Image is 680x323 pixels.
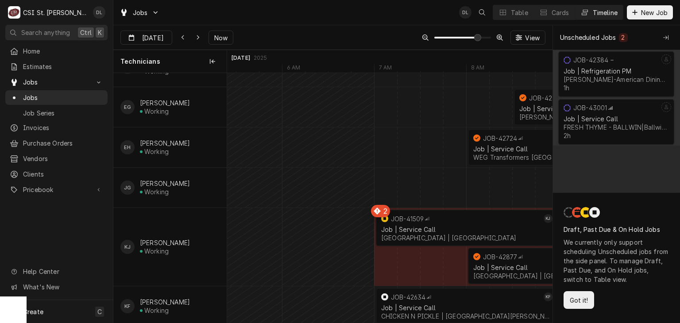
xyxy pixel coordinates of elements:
[144,108,169,115] div: Working
[23,8,88,17] div: CSI St. [PERSON_NAME]
[5,167,108,181] a: Clients
[475,5,489,19] button: Open search
[560,33,616,42] div: Unscheduled Jobs
[466,64,489,74] div: 8 AM
[120,299,135,313] div: KF
[511,8,528,17] div: Table
[113,50,227,73] div: Technicians column. SPACE for context menu
[120,100,135,114] div: EG
[120,240,135,254] div: KJ
[23,282,102,292] span: What's New
[381,226,551,233] div: Job | Service Call
[544,292,552,301] div: KF
[381,312,551,320] div: CHICKEN N PICKLE | [GEOGRAPHIC_DATA][PERSON_NAME], 63303
[573,56,608,64] div: JOB-42384
[483,135,517,142] div: JOB-42724
[144,188,169,196] div: Working
[564,76,669,83] div: [PERSON_NAME]-American Dining Creations | [PERSON_NAME] [PERSON_NAME], 63119
[5,264,108,279] a: Go to Help Center
[5,151,108,166] a: Vendors
[120,181,135,195] div: JG
[140,180,190,187] div: [PERSON_NAME]
[23,154,103,163] span: Vendors
[5,25,108,40] button: Search anythingCtrlK
[544,214,552,223] div: KJ
[23,267,102,276] span: Help Center
[120,140,135,154] div: EH
[98,28,102,37] span: K
[140,139,190,147] div: [PERSON_NAME]
[5,90,108,105] a: Jobs
[544,214,552,223] div: Kevin Jordan's Avatar
[544,292,552,301] div: Kevin Floyd's Avatar
[483,253,517,261] div: JOB-42877
[564,291,594,309] button: Got it!
[391,215,424,223] div: JOB-41509
[120,31,172,45] button: [DATE]
[5,44,108,58] a: Home
[140,298,190,306] div: [PERSON_NAME]
[5,136,108,150] a: Purchase Orders
[232,54,250,62] div: [DATE]
[23,77,90,87] span: Jobs
[23,138,103,148] span: Purchase Orders
[593,8,618,17] div: Timeline
[5,182,108,197] a: Go to Pricebook
[282,64,305,74] div: 6 AM
[144,307,169,314] div: Working
[381,304,551,311] div: Job | Service Call
[93,6,105,19] div: DL
[564,225,669,234] div: Draft, Past Due & On Hold Jobs
[23,185,90,194] span: Pricebook
[140,239,190,246] div: [PERSON_NAME]
[212,33,229,42] span: Now
[23,108,103,118] span: Job Series
[627,5,673,19] button: New Job
[97,307,102,316] span: C
[120,140,135,154] div: Erick Hudgens's Avatar
[23,169,103,179] span: Clients
[120,100,135,114] div: Eric Guard's Avatar
[459,6,471,19] div: DL
[120,181,135,195] div: Jeff George's Avatar
[659,31,673,45] button: Collapse Unscheduled Jobs
[553,50,680,323] div: normal
[144,148,169,155] div: Working
[573,104,607,112] div: JOB-43001
[8,6,20,19] div: C
[209,31,233,45] button: Now
[23,46,103,56] span: Home
[23,62,103,71] span: Estimates
[374,64,397,74] div: 7 AM
[5,280,108,294] a: Go to What's New
[523,33,541,42] span: View
[254,54,267,62] div: 2025
[564,84,569,92] div: 1h
[21,28,70,37] span: Search anything
[120,299,135,313] div: Kevin Floyd's Avatar
[552,8,569,17] div: Cards
[23,123,103,132] span: Invoices
[5,59,108,74] a: Estimates
[381,234,551,242] div: [GEOGRAPHIC_DATA] | [GEOGRAPHIC_DATA]
[23,93,103,102] span: Jobs
[568,296,590,305] span: Got it!
[93,6,105,19] div: David Lindsey's Avatar
[459,6,471,19] div: David Lindsey's Avatar
[564,238,669,284] div: We currently only support scheduling Unscheduled jobs from the side panel. To manage Draft, Past ...
[510,31,545,45] button: View
[5,106,108,120] a: Job Series
[564,132,571,139] div: 2h
[564,67,669,75] div: Job | Refrigeration PM
[391,293,425,301] div: JOB-42634
[120,57,160,66] span: Technicians
[529,94,562,102] div: JOB-42810
[621,33,626,42] div: 2
[120,240,135,254] div: Kevin Jordan's Avatar
[8,6,20,19] div: CSI St. Louis's Avatar
[140,99,190,107] div: [PERSON_NAME]
[23,308,43,315] span: Create
[639,8,669,17] span: New Job
[564,123,669,131] div: FRESH THYME - BALLWIN | Ballwin, 63011
[80,28,92,37] span: Ctrl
